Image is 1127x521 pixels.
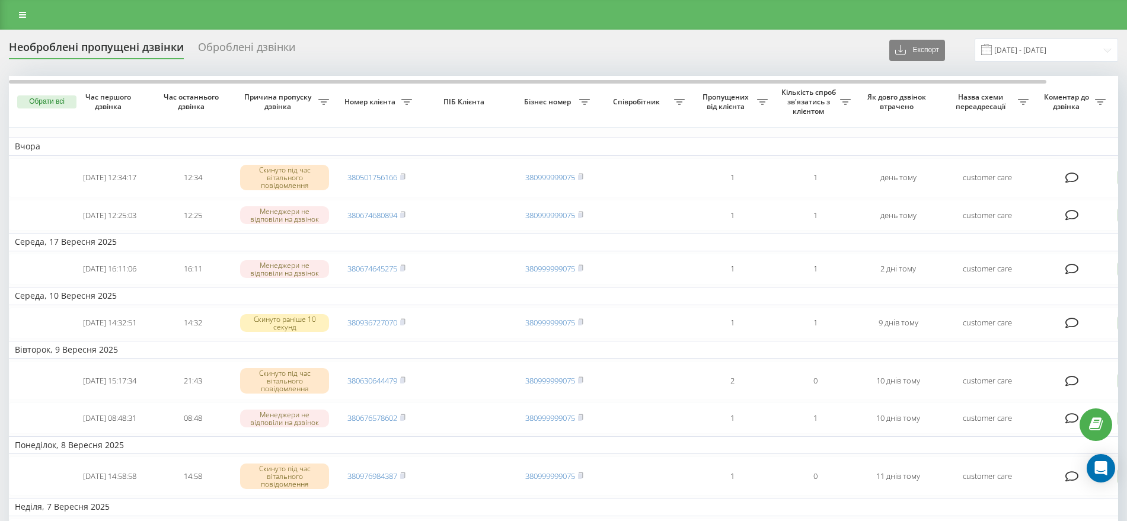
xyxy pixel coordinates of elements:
a: 380999999075 [525,317,575,328]
td: 1 [691,200,774,231]
span: Час останнього дзвінка [161,92,225,111]
td: 0 [774,361,857,400]
td: customer care [940,361,1035,400]
td: customer care [940,200,1035,231]
a: 380999999075 [525,471,575,481]
td: 14:58 [151,456,234,496]
a: 380999999075 [525,172,575,183]
span: Час першого дзвінка [78,92,142,111]
div: Open Intercom Messenger [1087,454,1115,482]
td: 16:11 [151,254,234,285]
td: 9 днів тому [857,308,940,339]
span: Назва схеми переадресації [946,92,1018,111]
td: день тому [857,200,940,231]
div: Скинуто під час вітального повідомлення [240,464,329,490]
a: 380674645275 [347,263,397,274]
a: 380676578602 [347,413,397,423]
button: Обрати всі [17,95,76,108]
td: 1 [774,254,857,285]
td: 08:48 [151,402,234,434]
td: 21:43 [151,361,234,400]
td: customer care [940,402,1035,434]
div: Скинуто раніше 10 секунд [240,314,329,332]
td: [DATE] 12:34:17 [68,158,151,197]
span: Бізнес номер [519,97,579,107]
button: Експорт [889,40,945,61]
td: customer care [940,158,1035,197]
td: [DATE] 16:11:06 [68,254,151,285]
td: [DATE] 08:48:31 [68,402,151,434]
td: 1 [691,254,774,285]
a: 380630644479 [347,375,397,386]
a: 380999999075 [525,210,575,220]
td: 1 [691,158,774,197]
div: Скинуто під час вітального повідомлення [240,368,329,394]
td: 14:32 [151,308,234,339]
span: Коментар до дзвінка [1040,92,1095,111]
td: 12:34 [151,158,234,197]
td: день тому [857,158,940,197]
td: 12:25 [151,200,234,231]
td: 1 [774,200,857,231]
td: [DATE] 12:25:03 [68,200,151,231]
div: Менеджери не відповіли на дзвінок [240,260,329,278]
td: customer care [940,254,1035,285]
td: customer care [940,456,1035,496]
a: 380501756166 [347,172,397,183]
a: 380999999075 [525,375,575,386]
div: Менеджери не відповіли на дзвінок [240,410,329,427]
td: 1 [691,456,774,496]
td: 11 днів тому [857,456,940,496]
a: 380674680894 [347,210,397,220]
div: Необроблені пропущені дзвінки [9,41,184,59]
td: [DATE] 15:17:34 [68,361,151,400]
td: [DATE] 14:58:58 [68,456,151,496]
td: 10 днів тому [857,361,940,400]
td: 1 [774,402,857,434]
td: customer care [940,308,1035,339]
td: 1 [774,308,857,339]
div: Скинуто під час вітального повідомлення [240,165,329,191]
a: 380936727070 [347,317,397,328]
td: 2 дні тому [857,254,940,285]
td: 0 [774,456,857,496]
a: 380999999075 [525,263,575,274]
span: Номер клієнта [341,97,401,107]
span: Кількість спроб зв'язатись з клієнтом [780,88,840,116]
span: Співробітник [602,97,674,107]
span: ПІБ Клієнта [428,97,503,107]
td: 1 [691,402,774,434]
td: 1 [691,308,774,339]
span: Причина пропуску дзвінка [240,92,318,111]
a: 380976984387 [347,471,397,481]
td: 2 [691,361,774,400]
span: Пропущених від клієнта [697,92,757,111]
td: 10 днів тому [857,402,940,434]
td: [DATE] 14:32:51 [68,308,151,339]
td: 1 [774,158,857,197]
div: Менеджери не відповіли на дзвінок [240,206,329,224]
span: Як довго дзвінок втрачено [866,92,930,111]
div: Оброблені дзвінки [198,41,295,59]
a: 380999999075 [525,413,575,423]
